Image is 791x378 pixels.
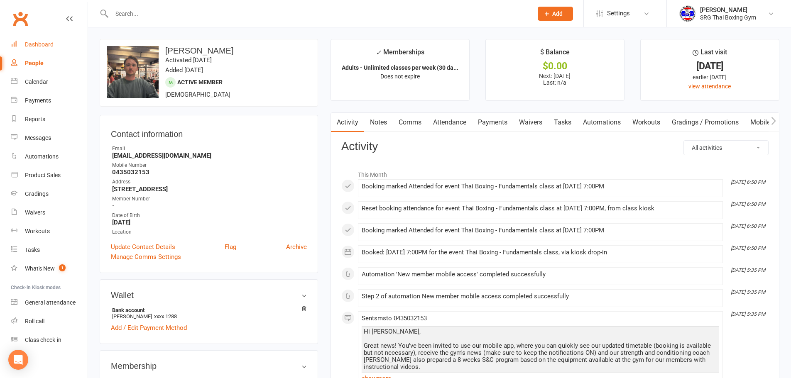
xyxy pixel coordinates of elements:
div: Dashboard [25,41,54,48]
strong: [EMAIL_ADDRESS][DOMAIN_NAME] [112,152,307,159]
i: [DATE] 6:50 PM [731,245,765,251]
span: xxxx 1288 [154,313,177,319]
a: Payments [11,91,88,110]
div: Messages [25,134,51,141]
i: [DATE] 5:35 PM [731,289,765,295]
a: Flag [225,242,236,252]
h3: Membership [111,361,307,371]
i: [DATE] 5:35 PM [731,311,765,317]
h3: Contact information [111,126,307,139]
a: Notes [364,113,393,132]
p: Next: [DATE] Last: n/a [493,73,617,86]
h3: Activity [341,140,769,153]
div: Tasks [25,246,40,253]
a: Roll call [11,312,88,331]
a: Clubworx [10,8,31,29]
div: [PERSON_NAME] [700,6,756,14]
div: Open Intercom Messenger [8,350,28,370]
div: General attendance [25,299,76,306]
a: Update Contact Details [111,242,175,252]
span: 1 [59,264,66,271]
div: Waivers [25,209,45,216]
span: Sent sms to 0435032153 [362,315,427,322]
a: Waivers [513,113,548,132]
div: Workouts [25,228,50,234]
strong: Adults - Unlimited classes per week (30 da... [342,64,458,71]
a: Tasks [548,113,577,132]
div: Last visit [693,47,727,62]
div: Email [112,145,307,153]
li: [PERSON_NAME] [111,306,307,321]
img: thumb_image1718682644.png [679,5,696,22]
div: Mobile Number [112,161,307,169]
button: Add [538,7,573,21]
div: Gradings [25,190,49,197]
a: Activity [331,113,364,132]
a: Comms [393,113,427,132]
a: Gradings / Promotions [666,113,744,132]
a: Mobile App [744,113,789,132]
span: Active member [177,79,223,85]
time: Added [DATE] [165,66,203,74]
a: Attendance [427,113,472,132]
div: Address [112,178,307,186]
a: Calendar [11,73,88,91]
div: [DATE] [648,62,771,71]
div: Location [112,228,307,236]
span: Does not expire [380,73,420,80]
input: Search... [109,8,527,20]
div: Automation 'New member mobile access' completed successfully [362,271,719,278]
strong: 0435032153 [112,168,307,176]
a: People [11,54,88,73]
li: This Month [341,166,769,179]
a: Automations [577,113,627,132]
a: Dashboard [11,35,88,54]
a: Manage Comms Settings [111,252,181,262]
a: view attendance [688,83,731,90]
div: $ Balance [540,47,570,62]
div: $0.00 [493,62,617,71]
strong: - [112,202,307,210]
div: Roll call [25,318,44,324]
a: Class kiosk mode [11,331,88,349]
div: Payments [25,97,51,104]
a: Archive [286,242,307,252]
div: Calendar [25,78,48,85]
a: Reports [11,110,88,129]
div: People [25,60,44,66]
div: Booking marked Attended for event Thai Boxing - Fundamentals class at [DATE] 7:00PM [362,183,719,190]
span: [DEMOGRAPHIC_DATA] [165,91,230,98]
a: Waivers [11,203,88,222]
div: Product Sales [25,172,61,178]
div: Step 2 of automation New member mobile access completed successfully [362,293,719,300]
div: SRG Thai Boxing Gym [700,14,756,21]
i: [DATE] 6:50 PM [731,223,765,229]
i: [DATE] 5:35 PM [731,267,765,273]
span: Add [552,10,563,17]
i: [DATE] 6:50 PM [731,179,765,185]
a: Automations [11,147,88,166]
img: image1757667120.png [107,46,159,98]
i: ✓ [376,49,381,56]
div: Booking marked Attended for event Thai Boxing - Fundamentals class at [DATE] 7:00PM [362,227,719,234]
div: Reports [25,116,45,122]
strong: [DATE] [112,219,307,226]
div: Reset booking attendance for event Thai Boxing - Fundamentals class at [DATE] 7:00PM, from class ... [362,205,719,212]
div: Memberships [376,47,424,62]
time: Activated [DATE] [165,56,212,64]
a: General attendance kiosk mode [11,293,88,312]
a: Workouts [627,113,666,132]
strong: [STREET_ADDRESS] [112,185,307,193]
a: Gradings [11,185,88,203]
div: earlier [DATE] [648,73,771,82]
span: Settings [607,4,630,23]
h3: Wallet [111,290,307,300]
a: What's New1 [11,259,88,278]
div: Member Number [112,195,307,203]
div: Booked: [DATE] 7:00PM for the event Thai Boxing - Fundamentals class, via kiosk drop-in [362,249,719,256]
a: Payments [472,113,513,132]
div: Date of Birth [112,212,307,219]
i: [DATE] 6:50 PM [731,201,765,207]
strong: Bank account [112,307,303,313]
a: Add / Edit Payment Method [111,323,187,333]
